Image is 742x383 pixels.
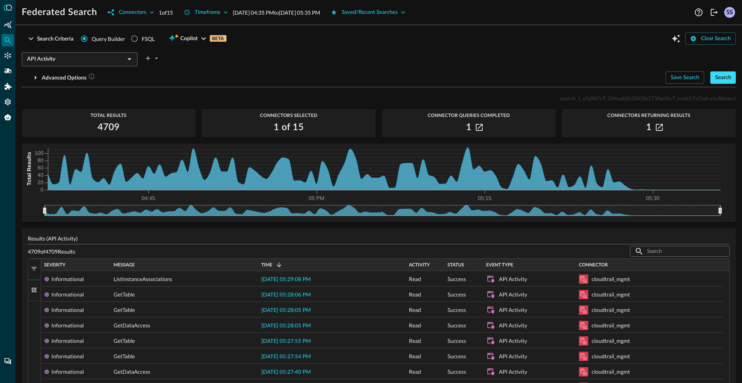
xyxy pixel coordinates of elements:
[560,95,724,102] span: search_1_e5df87c9_206aafdb32d3fb173fbcf5c7_ecd657a7edca1c88
[261,323,311,329] span: [DATE] 05:28:05 PM
[409,262,430,268] span: Activity
[592,333,630,349] div: cloudtrail_mgmt
[261,354,311,359] span: [DATE] 05:27:54 PM
[486,262,513,268] span: Event Type
[114,349,135,364] span: GetTable
[37,34,73,44] div: Search Criteria
[37,172,44,178] tspan: 40
[646,195,659,201] tspan: 05:30
[144,52,161,64] button: plus-arrow-button
[274,121,304,134] h2: 1 of 15
[28,234,730,242] p: Results (API Activity)
[579,262,608,268] span: Connector
[22,113,196,118] span: Total Results
[142,35,155,43] div: FSQL
[41,186,44,193] tspan: 0
[114,302,135,318] span: GetTable
[448,318,466,333] span: Success
[499,302,527,318] div: API Activity
[409,364,421,380] span: Read
[51,271,84,287] div: Informational
[382,113,556,118] span: Connector Queries Completed
[478,195,491,201] tspan: 05:15
[51,333,84,349] div: Informational
[114,271,172,287] span: ListInstanceAssociations
[579,352,588,361] svg: Amazon Security Lake
[448,333,466,349] span: Success
[499,333,527,349] div: API Activity
[592,364,630,380] div: cloudtrail_mgmt
[409,271,421,287] span: Read
[114,333,135,349] span: GetTable
[499,364,527,380] div: API Activity
[499,271,527,287] div: API Activity
[179,6,233,19] button: Timeframe
[22,71,100,84] button: Advanced Options
[2,355,14,368] div: Chat
[592,349,630,364] div: cloudtrail_mgmt
[261,292,311,298] span: [DATE] 05:28:06 PM
[701,34,731,44] div: Clear Search
[579,305,588,315] svg: Amazon Security Lake
[114,287,135,302] span: GetTable
[2,80,14,93] div: Addons
[51,318,84,333] div: Informational
[715,73,731,83] div: Search
[2,49,14,62] div: Connectors
[448,364,466,380] span: Success
[92,35,125,43] span: Query Builder
[28,247,75,256] p: 4709 of 4709 Results
[710,71,736,84] button: Search
[579,275,588,284] svg: Amazon Security Lake
[448,287,466,302] span: Success
[562,113,736,118] span: Connectors Returning Results
[2,34,14,46] div: Federated Search
[409,287,421,302] span: Read
[409,349,421,364] span: Read
[44,262,65,268] span: Severity
[34,150,44,156] tspan: 100
[592,318,630,333] div: cloudtrail_mgmt
[180,34,198,44] span: Copilot
[693,6,705,19] button: Help
[2,19,14,31] div: Summary Insights
[261,277,311,282] span: [DATE] 05:29:08 PM
[499,318,527,333] div: API Activity
[670,32,682,45] button: Open Query Copilot
[119,8,146,17] div: Connectors
[448,302,466,318] span: Success
[24,54,123,64] input: Select an Event Type
[261,369,311,375] span: [DATE] 05:27:40 PM
[159,8,173,17] p: 1 of 15
[261,339,311,344] span: [DATE] 05:27:55 PM
[342,8,398,17] div: Saved/Recent Searches
[579,367,588,376] svg: Amazon Security Lake
[124,54,135,64] button: Open
[103,6,158,19] button: Connectors
[22,6,97,19] h1: Federated Search
[37,179,44,185] tspan: 20
[51,364,84,380] div: Informational
[51,302,84,318] div: Informational
[26,152,32,185] tspan: Total Results
[499,349,527,364] div: API Activity
[592,271,630,287] div: cloudtrail_mgmt
[671,73,699,83] div: Save Search
[326,6,410,19] button: Saved/Recent Searches
[51,349,84,364] div: Informational
[592,287,630,302] div: cloudtrail_mgmt
[499,287,527,302] div: API Activity
[724,95,736,102] span: (dev)
[97,121,119,134] h2: 4709
[2,96,14,108] div: Settings
[685,32,736,45] button: Clear Search
[51,287,84,302] div: Informational
[579,321,588,330] svg: Amazon Security Lake
[724,7,735,18] div: SS
[37,164,44,171] tspan: 60
[141,195,155,201] tspan: 04:45
[448,349,466,364] span: Success
[202,113,376,118] span: Connectors Selected
[114,318,150,333] span: GetDataAccess
[579,336,588,346] svg: Amazon Security Lake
